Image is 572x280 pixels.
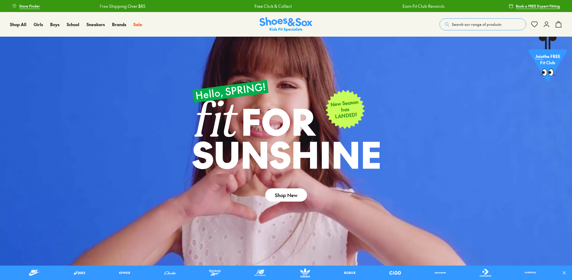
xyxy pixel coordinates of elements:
[260,17,312,32] a: Shoes & Sox
[260,17,312,32] img: SNS_Logo_Responsive.svg
[528,49,567,71] p: the FREE Fit Club
[67,21,79,28] a: School
[528,36,567,84] a: Jointhe FREE Fit Club
[245,3,282,9] a: Free Click & Collect
[133,21,142,28] a: Sale
[87,21,105,27] span: Sneakers
[10,21,26,27] span: Shop All
[452,22,501,27] span: Search our range of products
[112,21,126,28] a: Brands
[112,21,126,27] span: Brands
[12,1,40,11] a: Store Finder
[87,21,105,28] a: Sneakers
[34,21,43,28] a: Girls
[19,3,40,9] span: Store Finder
[509,1,560,11] a: Book a FREE Expert Fitting
[133,21,142,27] span: Sale
[535,54,543,60] span: Join
[10,21,26,28] a: Shop All
[90,3,135,9] a: Free Shipping Over $85
[67,21,79,27] span: School
[50,21,59,28] a: Boys
[50,21,59,27] span: Boys
[34,21,43,27] span: Girls
[265,188,307,202] a: Shop New
[440,18,526,30] button: Search our range of products
[393,3,435,9] a: Earn Fit Club Rewards
[516,3,560,9] span: Book a FREE Expert Fitting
